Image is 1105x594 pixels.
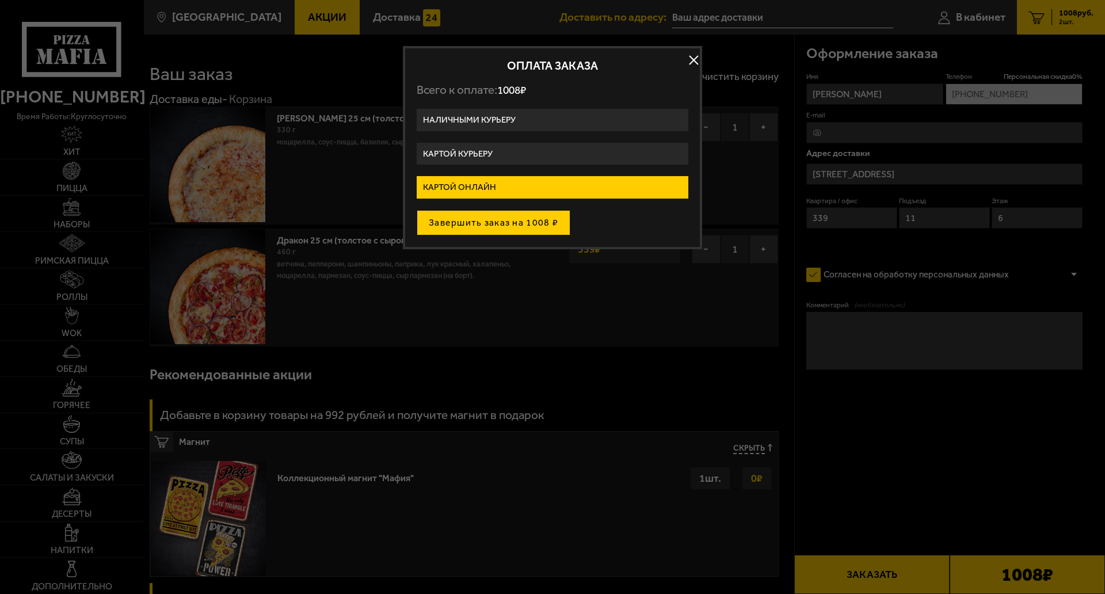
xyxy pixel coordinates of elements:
label: Картой курьеру [417,143,688,165]
label: Картой онлайн [417,176,688,199]
h2: Оплата заказа [417,60,688,71]
label: Наличными курьеру [417,109,688,131]
span: 1008 ₽ [497,83,526,97]
button: Завершить заказ на 1008 ₽ [417,210,570,235]
p: Всего к оплате: [417,83,688,97]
